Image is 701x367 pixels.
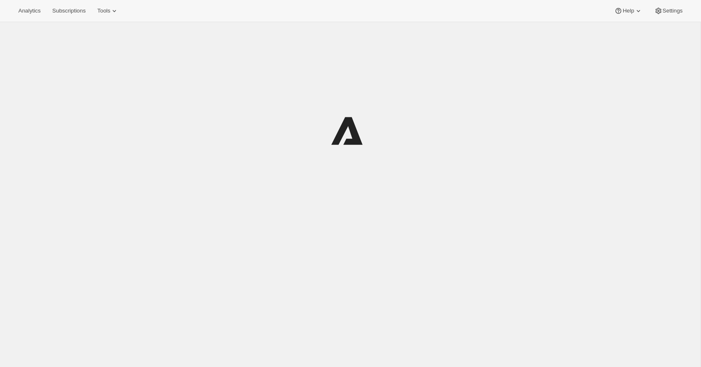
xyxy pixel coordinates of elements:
[663,8,683,14] span: Settings
[609,5,647,17] button: Help
[97,8,110,14] span: Tools
[52,8,86,14] span: Subscriptions
[623,8,634,14] span: Help
[13,5,45,17] button: Analytics
[92,5,124,17] button: Tools
[18,8,40,14] span: Analytics
[649,5,688,17] button: Settings
[47,5,91,17] button: Subscriptions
